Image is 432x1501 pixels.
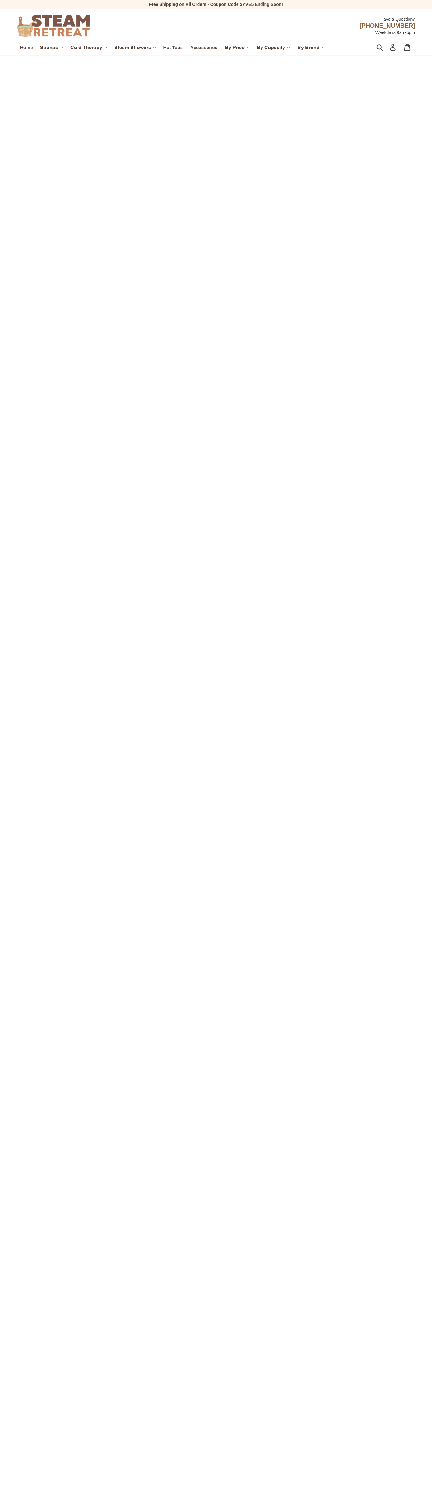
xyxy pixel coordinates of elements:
a: Hot Tubs [160,44,186,52]
span: By Price [225,44,245,51]
span: Home [20,45,33,50]
button: By Brand [294,43,328,52]
span: Cold Therapy [70,44,102,51]
button: Steam Showers [111,43,159,52]
span: Weekdays 9am-5pm [375,30,415,35]
span: Steam Showers [114,44,151,51]
a: Home [17,44,36,52]
button: Cold Therapy [67,43,110,52]
span: Hot Tubs [163,45,183,50]
a: Accessories [187,44,220,52]
button: By Price [222,43,253,52]
div: Have a Question? [150,13,415,22]
button: Saunas [37,43,66,52]
button: By Capacity [254,43,293,52]
span: [PHONE_NUMBER] [359,22,415,29]
span: Accessories [190,45,217,50]
span: By Capacity [257,44,285,51]
span: By Brand [297,44,320,51]
span: Saunas [40,44,58,51]
img: Steam Retreat [17,15,90,37]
